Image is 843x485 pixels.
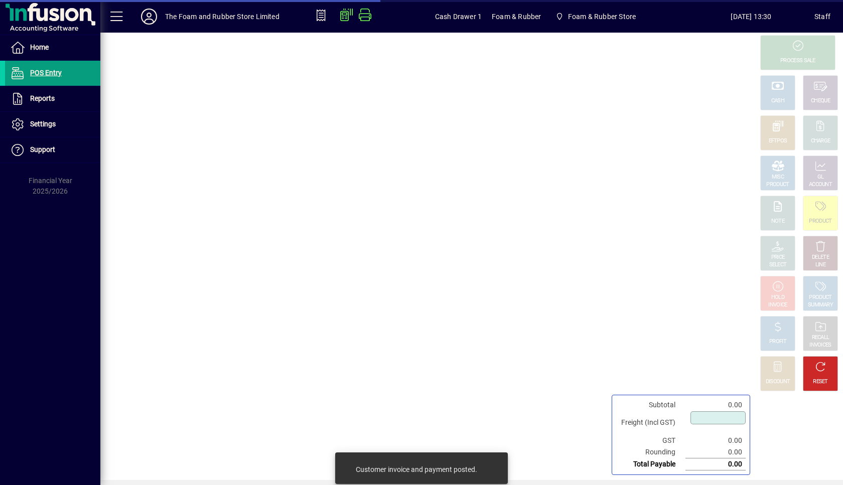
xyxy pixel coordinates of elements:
div: PROFIT [769,338,786,346]
div: NOTE [771,218,784,225]
td: GST [616,435,685,446]
div: INVOICES [809,342,831,349]
a: Support [5,137,100,163]
a: Settings [5,112,100,137]
span: Settings [30,120,56,128]
div: CHARGE [811,137,830,145]
div: Customer invoice and payment posted. [356,464,477,474]
span: Reports [30,94,55,102]
td: 0.00 [685,399,746,411]
span: Foam & Rubber Store [551,8,640,26]
td: Freight (Incl GST) [616,411,685,435]
td: 0.00 [685,458,746,470]
div: CHEQUE [811,97,830,105]
a: Home [5,35,100,60]
div: PRODUCT [809,294,831,301]
div: The Foam and Rubber Store Limited [165,9,279,25]
span: Support [30,145,55,153]
div: SUMMARY [808,301,833,309]
div: GL [817,174,824,181]
span: Foam & Rubber Store [568,9,636,25]
div: RECALL [812,334,829,342]
button: Profile [133,8,165,26]
div: HOLD [771,294,784,301]
div: EFTPOS [769,137,787,145]
div: DELETE [812,254,829,261]
div: Staff [814,9,830,25]
td: Total Payable [616,458,685,470]
div: SELECT [769,261,787,269]
td: Subtotal [616,399,685,411]
span: Cash Drawer 1 [435,9,482,25]
div: PRODUCT [809,218,831,225]
div: LINE [815,261,825,269]
span: Home [30,43,49,51]
div: ACCOUNT [809,181,832,189]
span: Foam & Rubber [492,9,541,25]
a: Reports [5,86,100,111]
div: PROCESS SALE [780,57,815,65]
div: DISCOUNT [766,378,790,386]
span: POS Entry [30,69,62,77]
td: Rounding [616,446,685,458]
td: 0.00 [685,435,746,446]
div: RESET [813,378,828,386]
div: INVOICE [768,301,787,309]
div: PRICE [771,254,785,261]
div: PRODUCT [766,181,789,189]
span: [DATE] 13:30 [688,9,814,25]
div: MISC [772,174,784,181]
div: CASH [771,97,784,105]
td: 0.00 [685,446,746,458]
